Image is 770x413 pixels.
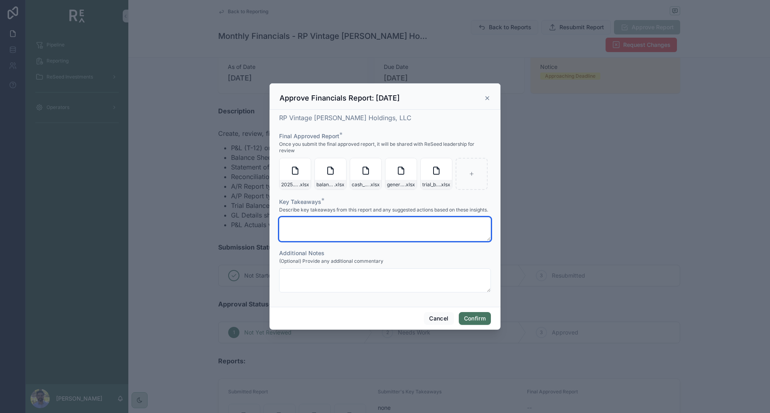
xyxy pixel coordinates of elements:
[279,133,339,139] span: Final Approved Report
[279,114,411,122] span: RP Vintage [PERSON_NAME] Holdings, LLC
[316,181,334,188] span: balance_sheet_comparative-20250817
[352,181,369,188] span: cash_flow_12_month-20250817
[405,181,415,188] span: .xlsx
[387,181,405,188] span: general_ledger-20250817
[279,141,491,154] span: Once you submit the final approved report, it will be shared with ReSeed leadership for review
[279,198,321,205] span: Key Takeaways
[299,181,309,188] span: .xlsx
[369,181,380,188] span: .xlsx
[422,181,440,188] span: trial_balance_by_property-20250817
[279,258,383,264] span: (Optional) Provide any additional commentary
[281,181,299,188] span: 2025.07_CF-Recon
[440,181,450,188] span: .xlsx
[459,312,491,325] button: Confirm
[424,312,454,325] button: Cancel
[280,93,400,103] h3: Approve Financials Report: [DATE]
[279,250,324,256] span: Additional Notes
[279,207,488,213] span: Describe key takeaways from this report and any suggested actions based on these insights.
[334,181,344,188] span: .xlsx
